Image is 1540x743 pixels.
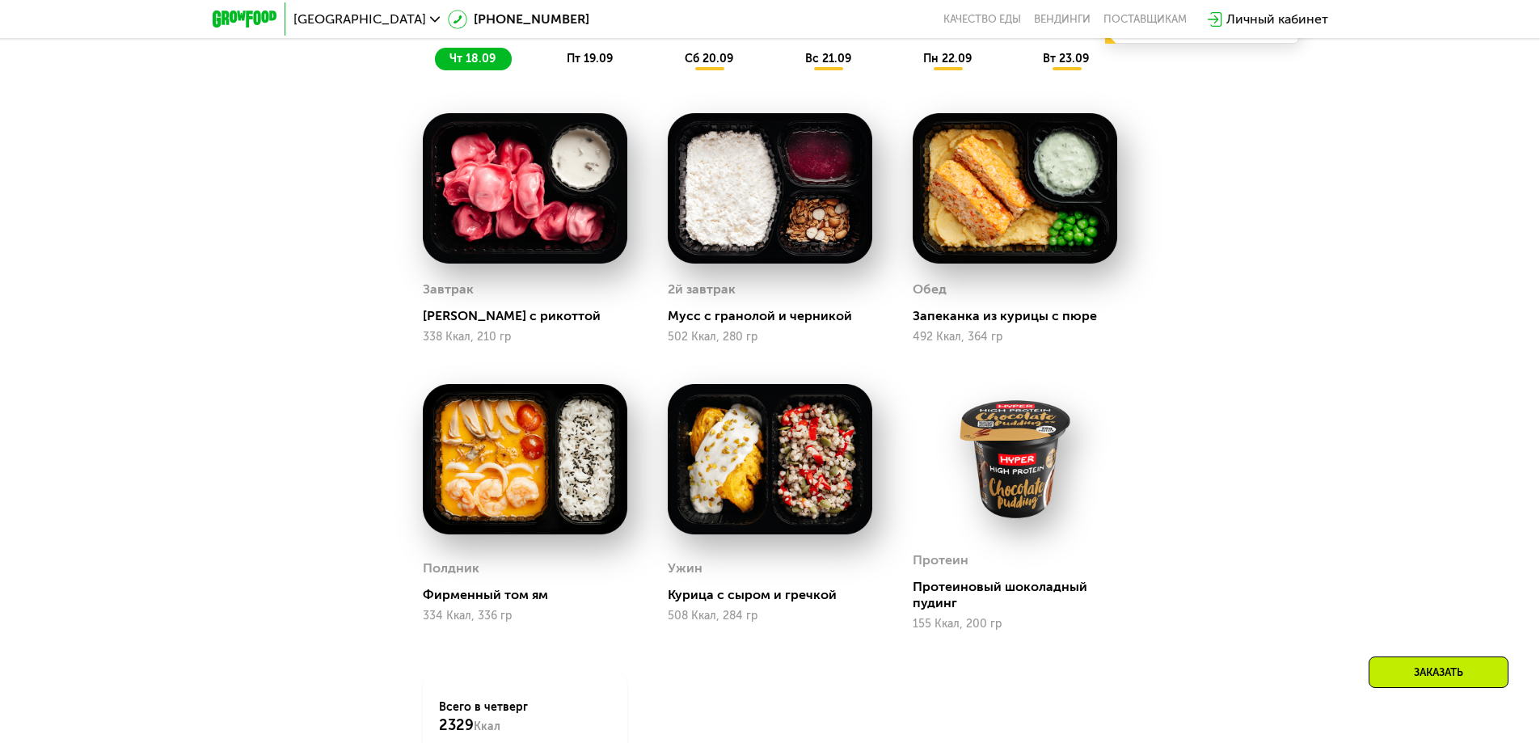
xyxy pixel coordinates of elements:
div: Протеин [913,548,968,572]
span: 2329 [439,716,474,734]
div: 2й завтрак [668,277,736,302]
span: пн 22.09 [923,52,972,65]
a: Вендинги [1034,13,1091,26]
span: вт 23.09 [1043,52,1089,65]
div: 334 Ккал, 336 гр [423,610,627,623]
div: Протеиновый шоколадный пудинг [913,579,1130,611]
span: пт 19.09 [567,52,613,65]
div: Ужин [668,556,702,580]
div: поставщикам [1103,13,1187,26]
div: 508 Ккал, 284 гр [668,610,872,623]
div: Курица с сыром и гречкой [668,587,885,603]
span: сб 20.09 [685,52,733,65]
div: Фирменный том ям [423,587,640,603]
div: Обед [913,277,947,302]
div: Всего в четверг [439,699,611,735]
span: вс 21.09 [805,52,851,65]
div: Запеканка из курицы с пюре [913,308,1130,324]
span: [GEOGRAPHIC_DATA] [293,13,426,26]
span: Ккал [474,720,500,733]
div: Заказать [1369,656,1508,688]
div: 338 Ккал, 210 гр [423,331,627,344]
div: Личный кабинет [1226,10,1328,29]
span: чт 18.09 [449,52,496,65]
div: 155 Ккал, 200 гр [913,618,1117,631]
a: Качество еды [943,13,1021,26]
div: 502 Ккал, 280 гр [668,331,872,344]
div: Полдник [423,556,479,580]
a: [PHONE_NUMBER] [448,10,589,29]
div: Мусс с гранолой и черникой [668,308,885,324]
div: Завтрак [423,277,474,302]
div: 492 Ккал, 364 гр [913,331,1117,344]
div: [PERSON_NAME] с рикоттой [423,308,640,324]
